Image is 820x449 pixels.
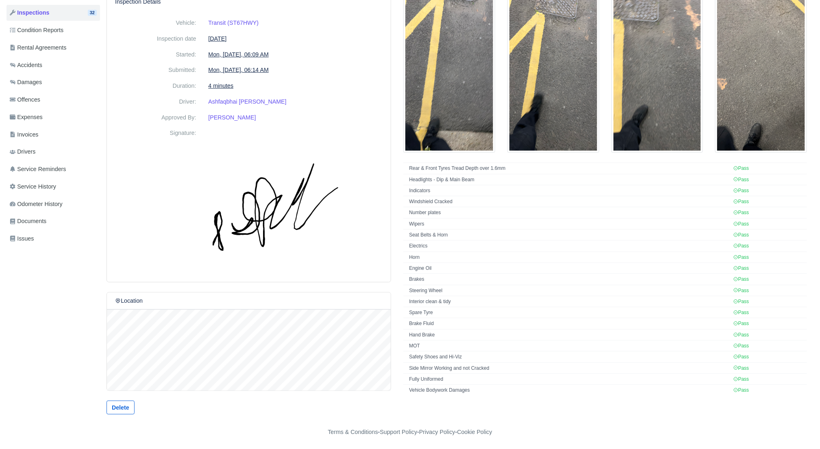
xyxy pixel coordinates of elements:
div: Rear & Front Tyres Tread Depth over 1.6mm [409,165,729,172]
div: Pass [733,320,749,327]
a: Condition Reports [7,22,100,38]
div: Pass [733,209,749,216]
canvas: Map [107,310,391,391]
a: Inspections 32 [7,5,100,21]
div: Wipers [409,221,729,228]
div: Approved By: [109,113,202,122]
div: - - - [178,427,642,437]
div: Pass [733,232,749,239]
span: Issues [10,234,34,243]
u: Mon, [DATE], 06:14 AM [208,67,268,73]
span: Drivers [10,147,35,156]
div: Electrics [409,243,729,249]
div: Vehicle Bodywork Damages [409,387,729,394]
div: Pass [733,309,749,316]
span: Damages [10,78,42,87]
a: Service Reminders [7,161,100,177]
div: Pass [733,221,749,228]
span: Expenses [10,113,43,122]
h6: Location [115,297,143,304]
div: MOT [409,343,729,349]
div: Signature: [109,128,202,267]
a: Support Policy [380,429,418,435]
span: 32 [88,10,97,16]
div: Submitted: [109,65,202,75]
div: Pass [733,276,749,283]
div: Brake Fluid [409,320,729,327]
a: Transit (ST67HWY) [208,20,259,26]
div: Pass [733,254,749,261]
div: Fully Uniformed [409,376,729,383]
span: Condition Reports [10,26,63,35]
div: Side Mirror Working and not Cracked [409,365,729,372]
div: Brakes [409,276,729,283]
a: Invoices [7,127,100,143]
span: Offences [10,95,40,104]
div: Indicators [409,187,729,194]
div: Horn [409,254,729,261]
span: Odometer History [10,200,63,209]
div: Pass [733,265,749,272]
div: Pass [733,287,749,294]
span: Service Reminders [10,165,66,174]
iframe: Chat Widget [674,355,820,449]
div: Interior clean & tidy [409,298,729,305]
div: Safety Shoes and Hi-Viz [409,354,729,360]
a: Terms & Conditions [328,429,378,435]
div: Engine Oil [409,265,729,272]
div: Pass [733,354,749,360]
div: Pass [733,298,749,305]
a: Issues [7,231,100,247]
div: Spare Tyre [409,309,729,316]
div: Started: [109,50,202,59]
span: Accidents [10,61,42,70]
a: Rental Agreements [7,40,100,56]
a: [PERSON_NAME] [208,114,256,121]
span: Invoices [10,130,38,139]
div: Vehicle: [109,18,202,28]
u: 4 minutes [208,82,233,89]
div: Pass [733,343,749,349]
a: Cookie Policy [457,429,492,435]
a: Delete [107,401,135,414]
div: Windshield Cracked [409,198,729,205]
div: Steering Wheel [409,287,729,294]
div: Seat Belts & Horn [409,232,729,239]
a: Ashfaqbhai [PERSON_NAME] [208,98,286,105]
a: Accidents [7,57,100,73]
div: Hand Brake [409,332,729,338]
div: Duration: [109,81,202,91]
a: Damages [7,74,100,90]
span: Service History [10,182,56,191]
div: Pass [733,332,749,338]
div: Pass [733,243,749,249]
u: [DATE] [208,35,226,42]
div: Number plates [409,209,729,216]
div: Headlights - Dip & Main Beam [409,176,729,183]
a: Documents [7,213,100,229]
a: Privacy Policy [419,429,455,435]
div: Inspection date [109,34,202,43]
a: Expenses [7,109,100,125]
a: Offences [7,92,100,108]
a: Odometer History [7,196,100,212]
div: Driver: [109,97,202,106]
span: Inspections [10,8,49,17]
span: Documents [10,217,46,226]
div: Pass [733,165,749,172]
span: Rental Agreements [10,43,66,52]
div: Pass [733,187,749,194]
div: Pass [733,198,749,205]
img: AdA4qCVQOGU0AAAAAElFTkSuQmCC [208,128,383,267]
div: Pass [733,176,749,183]
a: Drivers [7,144,100,160]
a: Service History [7,179,100,195]
u: Mon, [DATE], 06:09 AM [208,51,268,58]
